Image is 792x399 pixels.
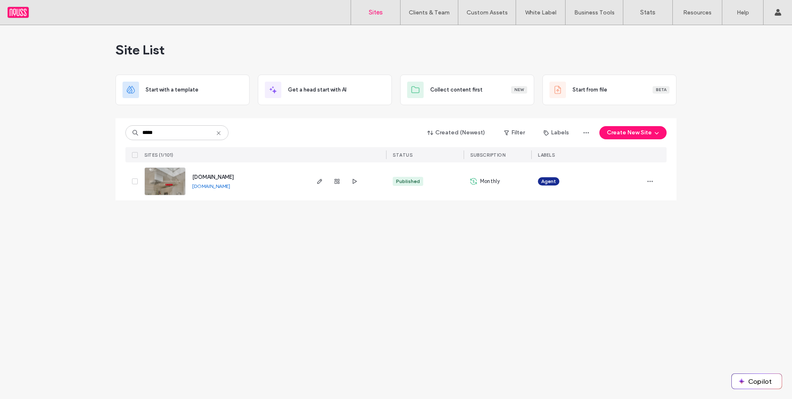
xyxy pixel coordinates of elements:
a: [DOMAIN_NAME] [192,183,230,189]
button: Create New Site [599,126,667,139]
label: Sites [369,9,383,16]
button: Filter [496,126,533,139]
button: Labels [536,126,576,139]
span: Collect content first [430,86,483,94]
div: Start from fileBeta [542,75,676,105]
span: LABELS [538,152,555,158]
button: Created (Newest) [420,126,493,139]
span: Site List [115,42,165,58]
label: Stats [640,9,655,16]
button: Copilot [732,374,782,389]
span: Start with a template [146,86,198,94]
div: Beta [653,86,669,94]
div: New [511,86,527,94]
a: [DOMAIN_NAME] [192,174,234,180]
div: Collect content firstNew [400,75,534,105]
label: Clients & Team [409,9,450,16]
div: Get a head start with AI [258,75,392,105]
span: SUBSCRIPTION [470,152,505,158]
label: Resources [683,9,712,16]
label: Help [737,9,749,16]
span: Agent [541,178,556,185]
span: SITES (1/101) [144,152,174,158]
label: Business Tools [574,9,615,16]
span: Get a head start with AI [288,86,346,94]
label: Custom Assets [467,9,508,16]
span: Help [19,6,36,13]
span: Monthly [480,177,500,185]
div: Published [396,178,420,185]
label: White Label [525,9,556,16]
span: STATUS [393,152,412,158]
span: Start from file [573,86,607,94]
div: Start with a template [115,75,250,105]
